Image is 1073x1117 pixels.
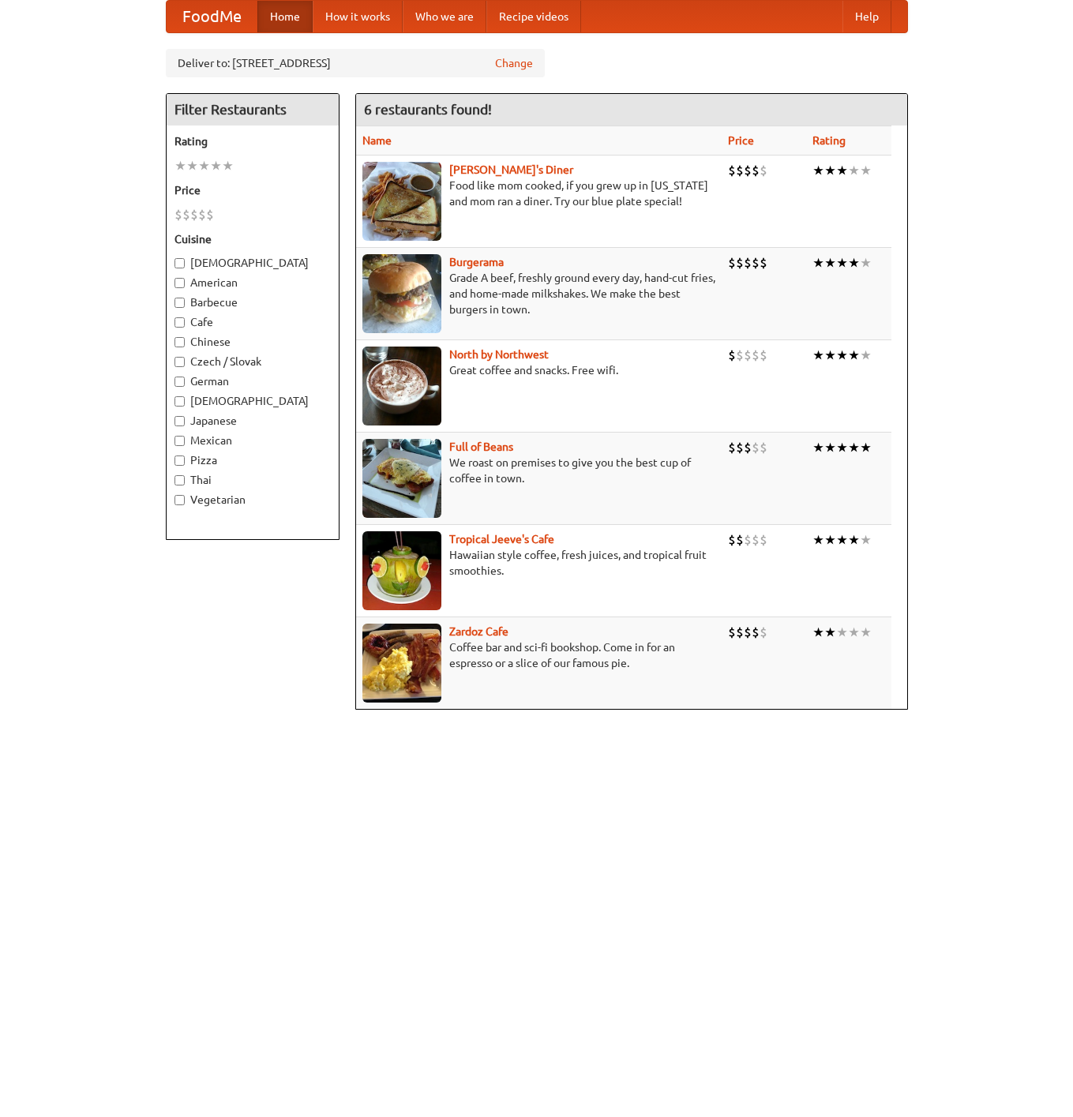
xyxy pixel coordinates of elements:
[824,347,836,364] li: ★
[174,275,331,290] label: American
[362,455,715,486] p: We roast on premises to give you the best cup of coffee in town.
[174,357,185,367] input: Czech / Slovak
[174,157,186,174] li: ★
[836,531,848,549] li: ★
[848,531,860,549] li: ★
[860,624,872,641] li: ★
[449,163,573,176] a: [PERSON_NAME]'s Diner
[736,254,744,272] li: $
[174,413,331,429] label: Japanese
[760,347,767,364] li: $
[174,436,185,446] input: Mexican
[362,639,715,671] p: Coffee bar and sci-fi bookshop. Come in for an espresso or a slice of our famous pie.
[449,348,549,361] a: North by Northwest
[174,472,331,488] label: Thai
[836,624,848,641] li: ★
[198,206,206,223] li: $
[174,373,331,389] label: German
[860,439,872,456] li: ★
[174,416,185,426] input: Japanese
[824,439,836,456] li: ★
[824,624,836,641] li: ★
[736,531,744,549] li: $
[174,317,185,328] input: Cafe
[174,475,185,485] input: Thai
[848,162,860,179] li: ★
[174,231,331,247] h5: Cuisine
[736,439,744,456] li: $
[186,157,198,174] li: ★
[752,531,760,549] li: $
[860,162,872,179] li: ★
[752,254,760,272] li: $
[836,439,848,456] li: ★
[824,162,836,179] li: ★
[812,531,824,549] li: ★
[744,347,752,364] li: $
[362,134,392,147] a: Name
[760,439,767,456] li: $
[167,1,257,32] a: FoodMe
[166,49,545,77] div: Deliver to: [STREET_ADDRESS]
[174,337,185,347] input: Chinese
[752,439,760,456] li: $
[182,206,190,223] li: $
[362,162,441,241] img: sallys.jpg
[728,162,736,179] li: $
[174,492,331,508] label: Vegetarian
[174,396,185,407] input: [DEMOGRAPHIC_DATA]
[744,624,752,641] li: $
[174,298,185,308] input: Barbecue
[728,254,736,272] li: $
[728,624,736,641] li: $
[174,133,331,149] h5: Rating
[736,347,744,364] li: $
[812,162,824,179] li: ★
[860,531,872,549] li: ★
[752,162,760,179] li: $
[744,531,752,549] li: $
[860,254,872,272] li: ★
[174,433,331,448] label: Mexican
[812,347,824,364] li: ★
[362,347,441,425] img: north.jpg
[174,452,331,468] label: Pizza
[812,624,824,641] li: ★
[403,1,486,32] a: Who we are
[362,439,441,518] img: beans.jpg
[449,625,508,638] a: Zardoz Cafe
[860,347,872,364] li: ★
[836,347,848,364] li: ★
[174,314,331,330] label: Cafe
[449,533,554,545] a: Tropical Jeeve's Cafe
[174,258,185,268] input: [DEMOGRAPHIC_DATA]
[174,278,185,288] input: American
[174,354,331,369] label: Czech / Slovak
[362,362,715,378] p: Great coffee and snacks. Free wifi.
[744,439,752,456] li: $
[190,206,198,223] li: $
[174,455,185,466] input: Pizza
[728,134,754,147] a: Price
[728,347,736,364] li: $
[760,162,767,179] li: $
[449,256,504,268] a: Burgerama
[174,495,185,505] input: Vegetarian
[362,624,441,703] img: zardoz.jpg
[744,254,752,272] li: $
[206,206,214,223] li: $
[174,182,331,198] h5: Price
[848,439,860,456] li: ★
[836,162,848,179] li: ★
[174,393,331,409] label: [DEMOGRAPHIC_DATA]
[449,440,513,453] a: Full of Beans
[824,254,836,272] li: ★
[848,347,860,364] li: ★
[836,254,848,272] li: ★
